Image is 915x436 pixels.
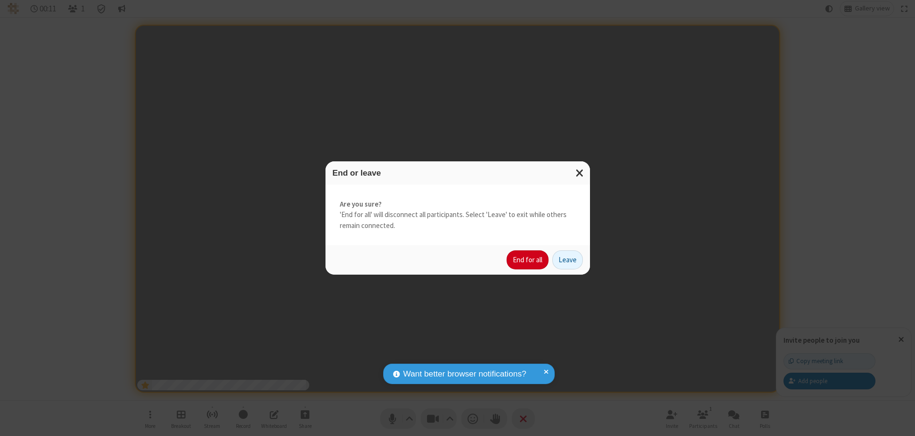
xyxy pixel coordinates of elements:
div: 'End for all' will disconnect all participants. Select 'Leave' to exit while others remain connec... [325,185,590,246]
strong: Are you sure? [340,199,576,210]
button: End for all [507,250,549,269]
button: Close modal [570,161,590,185]
h3: End or leave [333,168,583,178]
button: Leave [552,250,583,269]
span: Want better browser notifications? [403,368,526,380]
